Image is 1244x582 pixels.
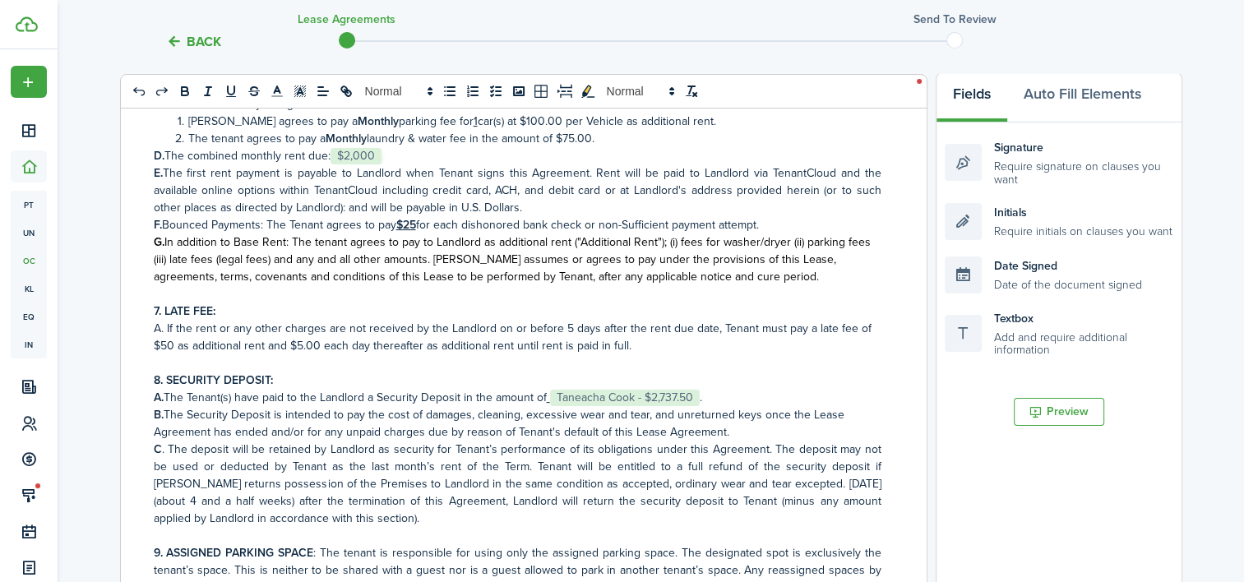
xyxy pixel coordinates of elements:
span: Taneacha Cook - $2,737.50 [550,390,700,406]
strong: E. [154,164,163,182]
a: un [11,219,47,247]
span: for each dishonored bank check or non-Sufficient payment attempt. [416,216,759,233]
u: $25 [396,216,416,233]
button: link [335,81,358,101]
u: 1 [474,113,478,130]
a: oc [11,247,47,275]
button: undo: undo [127,81,150,101]
button: list: bullet [438,81,461,101]
strong: D. [154,147,164,164]
span: car(s) at $100.00 per Vehicle as additional rent. [478,113,716,130]
strong: 7. LATE FEE: [154,303,215,320]
a: eq [11,303,47,330]
span: . [700,389,702,406]
button: table-better [530,81,553,101]
span: In addition to Base Rent: The tenant agrees to pay to Landlord as additional rent ("Additional Re... [154,233,871,285]
button: italic [197,81,220,101]
strong: B. [154,406,164,423]
button: Fields [936,73,1007,122]
span: . The deposit will be retained by Landlord as security for Tenant’s performance of its obligation... [154,441,881,527]
button: redo: redo [150,81,173,101]
span: The tenant agrees to pay a [188,130,326,147]
span: The first rent payment is payable to Landlord when Tenant signs this Agreement. Rent will be paid... [154,164,881,216]
a: in [11,330,47,358]
h3: Send to review [913,11,997,28]
span: parking fee for [399,113,474,130]
button: Open menu [11,66,47,98]
button: list: check [484,81,507,101]
a: kl [11,275,47,303]
strong: A. [154,389,164,406]
span: [PERSON_NAME] agrees to pay a [188,113,358,130]
span: A. If the rent or any other charges are not received by the Landlord on or before 5 days after th... [154,320,872,354]
button: underline [220,81,243,101]
button: strike [243,81,266,101]
a: pt [11,191,47,219]
button: Preview [1014,398,1104,426]
button: pageBreak [553,81,576,101]
button: toggleMarkYellow: markYellow [576,81,599,101]
span: The combined monthly rent due: [164,147,331,164]
strong: 9. ASSIGNED PARKING SPACE [154,544,314,561]
span: The Security Deposit is intended to pay the cost of damages, cleaning, excessive wear and tear, a... [154,406,844,441]
span: Bounced Payments: The Tenant agrees to pay [162,216,396,233]
button: clean [680,81,703,101]
button: Back [166,33,221,50]
strong: C [154,441,162,458]
span: laundry & water fee in the amount of $75.00. [367,130,594,147]
strong: 8. SECURITY DEPOSIT: [154,372,273,389]
img: TenantCloud [16,16,38,32]
strong: Monthly [358,113,399,130]
button: bold [173,81,197,101]
h3: Lease Agreements [298,11,395,28]
button: Auto Fill Elements [1007,73,1158,122]
button: list: ordered [461,81,484,101]
strong: G. [154,233,164,251]
button: image [507,81,530,101]
strong: Monthly [326,130,367,147]
span: $2,000 [331,148,382,164]
span: The Tenant(s) have paid to the Landlord a Security Deposit in the amount of [164,389,547,406]
strong: F. [154,216,162,233]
